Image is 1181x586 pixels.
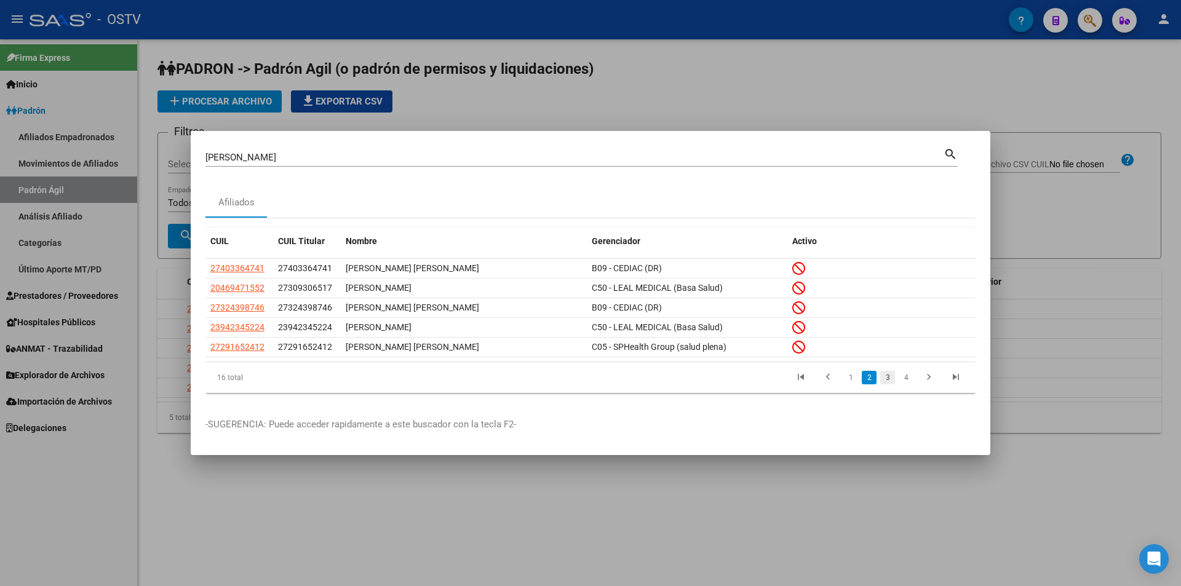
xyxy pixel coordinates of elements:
[341,228,587,255] datatable-header-cell: Nombre
[878,367,897,388] li: page 3
[205,228,273,255] datatable-header-cell: CUIL
[278,322,332,332] span: 23942345224
[897,367,915,388] li: page 4
[816,371,840,384] a: go to previous page
[346,281,582,295] div: [PERSON_NAME]
[787,228,976,255] datatable-header-cell: Activo
[587,228,787,255] datatable-header-cell: Gerenciador
[210,303,264,312] span: 27324398746
[218,196,255,210] div: Afiliados
[1139,544,1169,574] div: Open Intercom Messenger
[592,342,726,352] span: C05 - SPHealth Group (salud plena)
[346,236,377,246] span: Nombre
[944,371,968,384] a: go to last page
[346,320,582,335] div: [PERSON_NAME]
[841,367,860,388] li: page 1
[278,342,332,352] span: 27291652412
[210,342,264,352] span: 27291652412
[210,263,264,273] span: 27403364741
[789,371,813,384] a: go to first page
[592,283,723,293] span: C50 - LEAL MEDICAL (Basa Salud)
[592,322,723,332] span: C50 - LEAL MEDICAL (Basa Salud)
[278,303,332,312] span: 27324398746
[592,236,640,246] span: Gerenciador
[880,371,895,384] a: 3
[346,261,582,275] div: [PERSON_NAME] [PERSON_NAME]
[205,362,357,393] div: 16 total
[592,303,662,312] span: B09 - CEDIAC (DR)
[205,418,976,432] p: -SUGERENCIA: Puede acceder rapidamente a este buscador con la tecla F2-
[278,283,332,293] span: 27309306517
[843,371,858,384] a: 1
[210,283,264,293] span: 20469471552
[944,146,958,160] mat-icon: search
[278,263,332,273] span: 27403364741
[210,236,229,246] span: CUIL
[278,236,325,246] span: CUIL Titular
[860,367,878,388] li: page 2
[273,228,341,255] datatable-header-cell: CUIL Titular
[210,322,264,332] span: 23942345224
[346,340,582,354] div: [PERSON_NAME] [PERSON_NAME]
[862,371,877,384] a: 2
[346,301,582,315] div: [PERSON_NAME] [PERSON_NAME]
[899,371,913,384] a: 4
[917,371,940,384] a: go to next page
[792,236,817,246] span: Activo
[592,263,662,273] span: B09 - CEDIAC (DR)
